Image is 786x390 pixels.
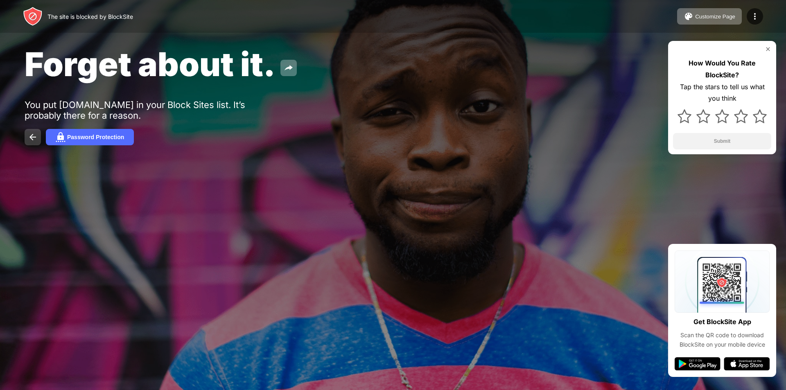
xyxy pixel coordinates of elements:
[675,331,770,349] div: Scan the QR code to download BlockSite on your mobile device
[724,357,770,370] img: app-store.svg
[695,14,735,20] div: Customize Page
[46,129,134,145] button: Password Protection
[23,7,43,26] img: header-logo.svg
[47,13,133,20] div: The site is blocked by BlockSite
[734,109,748,123] img: star.svg
[25,99,278,121] div: You put [DOMAIN_NAME] in your Block Sites list. It’s probably there for a reason.
[56,132,65,142] img: password.svg
[673,57,771,81] div: How Would You Rate BlockSite?
[678,109,691,123] img: star.svg
[675,250,770,313] img: qrcode.svg
[25,44,276,84] span: Forget about it.
[684,11,693,21] img: pallet.svg
[765,46,771,52] img: rate-us-close.svg
[673,81,771,105] div: Tap the stars to tell us what you think
[696,109,710,123] img: star.svg
[753,109,767,123] img: star.svg
[715,109,729,123] img: star.svg
[28,132,38,142] img: back.svg
[677,8,742,25] button: Customize Page
[750,11,760,21] img: menu-icon.svg
[673,133,771,149] button: Submit
[693,316,751,328] div: Get BlockSite App
[284,63,294,73] img: share.svg
[675,357,720,370] img: google-play.svg
[67,134,124,140] div: Password Protection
